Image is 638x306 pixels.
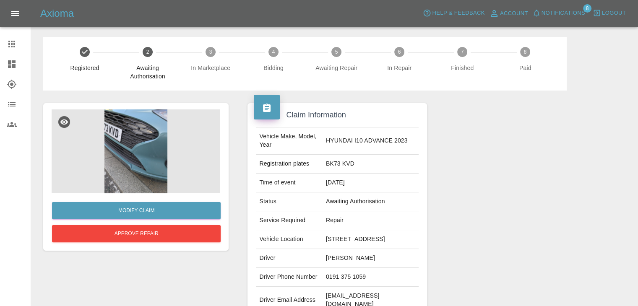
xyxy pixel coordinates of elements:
span: Account [500,9,528,18]
a: Modify Claim [52,202,221,219]
td: Awaiting Authorisation [323,192,419,211]
button: Logout [591,7,628,20]
span: Bidding [245,64,302,72]
button: Notifications [530,7,587,20]
h5: Axioma [40,7,74,20]
span: Logout [602,8,626,18]
img: dc234143-f6b0-4a66-96a3-bab589427f20 [52,109,220,193]
span: Help & Feedback [432,8,484,18]
td: [DATE] [323,174,419,192]
text: 7 [461,49,464,55]
td: Registration plates [256,155,322,174]
span: Awaiting Authorisation [120,64,176,80]
text: 5 [335,49,338,55]
h4: Claim Information [254,109,420,121]
td: Service Required [256,211,322,230]
text: 6 [398,49,401,55]
span: Registered [57,64,113,72]
td: Driver Phone Number [256,268,322,287]
td: Vehicle Make, Model, Year [256,127,322,155]
td: Vehicle Location [256,230,322,249]
span: In Repair [371,64,427,72]
button: Help & Feedback [421,7,487,20]
a: Account [487,7,530,20]
span: In Marketplace [182,64,239,72]
span: Finished [434,64,490,72]
td: [PERSON_NAME] [323,249,419,268]
text: 8 [524,49,527,55]
span: Notifications [542,8,585,18]
button: Approve Repair [52,225,221,242]
span: 8 [583,4,591,13]
button: Open drawer [5,3,25,23]
td: Status [256,192,322,211]
text: 2 [146,49,149,55]
td: [STREET_ADDRESS] [323,230,419,249]
text: 3 [209,49,212,55]
span: Awaiting Repair [308,64,365,72]
td: Driver [256,249,322,268]
td: Repair [323,211,419,230]
td: Time of event [256,174,322,192]
span: Paid [497,64,553,72]
td: BK73 KVD [323,155,419,174]
td: HYUNDAI I10 ADVANCE 2023 [323,127,419,155]
td: 0191 375 1059 [323,268,419,287]
text: 4 [272,49,275,55]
